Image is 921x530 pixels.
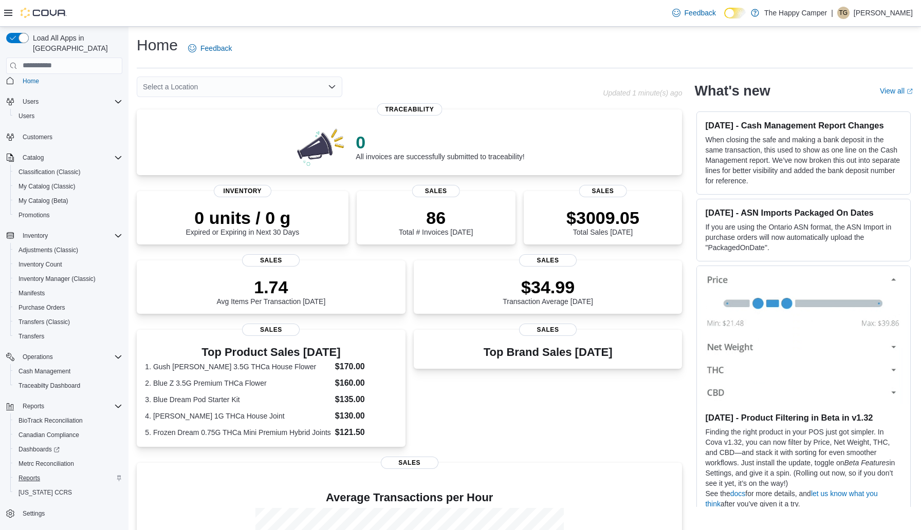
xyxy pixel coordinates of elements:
span: Reports [19,474,40,482]
span: My Catalog (Beta) [14,195,122,207]
button: Reports [10,471,126,485]
span: Metrc Reconciliation [19,460,74,468]
p: When closing the safe and making a bank deposit in the same transaction, this used to show as one... [705,135,902,186]
button: Inventory Manager (Classic) [10,272,126,286]
h3: Top Product Sales [DATE] [145,346,397,358]
a: Transfers (Classic) [14,316,74,328]
p: [PERSON_NAME] [854,7,913,19]
span: Dashboards [19,445,60,453]
span: Settings [23,509,45,518]
dd: $130.00 [335,410,397,422]
p: The Happy Camper [764,7,827,19]
dt: 2. Blue Z 3.5G Premium THCa Flower [145,378,331,388]
span: Inventory Count [14,258,122,271]
span: Washington CCRS [14,486,122,499]
span: Users [19,112,34,120]
em: Beta Features [844,459,889,467]
a: Promotions [14,209,54,221]
div: Transaction Average [DATE] [503,277,593,306]
span: Catalog [23,154,44,162]
img: Cova [21,8,67,18]
a: Canadian Compliance [14,429,83,441]
span: My Catalog (Classic) [14,180,122,193]
span: Classification (Classic) [14,166,122,178]
button: My Catalog (Classic) [10,179,126,194]
span: Transfers (Classic) [14,316,122,328]
span: Sales [579,185,627,197]
img: 0 [294,126,348,167]
h3: [DATE] - Cash Management Report Changes [705,120,902,130]
span: Inventory Manager (Classic) [14,273,122,285]
button: Operations [2,350,126,364]
span: Inventory Manager (Classic) [19,275,96,283]
a: docs [730,489,746,498]
div: Avg Items Per Transaction [DATE] [216,277,325,306]
button: Metrc Reconciliation [10,457,126,471]
span: Reports [19,400,122,412]
span: BioTrack Reconciliation [19,417,83,425]
a: Manifests [14,287,49,299]
button: Operations [19,351,57,363]
a: Cash Management [14,365,75,377]
dt: 5. Frozen Dream 0.75G THCa Mini Premium Hybrid Joints [145,427,331,438]
button: Users [10,109,126,123]
a: Traceabilty Dashboard [14,380,84,392]
span: Customers [19,130,122,143]
p: $34.99 [503,277,593,297]
span: Settings [19,507,122,520]
dt: 1. Gush [PERSON_NAME] 3.5G THCa House Flower [145,362,331,372]
span: Inventory [214,185,271,197]
span: Adjustments (Classic) [19,246,78,254]
dd: $160.00 [335,377,397,389]
a: Customers [19,131,57,143]
h3: [DATE] - Product Filtering in Beta in v1.32 [705,412,902,423]
button: Traceabilty Dashboard [10,378,126,393]
span: Canadian Compliance [19,431,79,439]
span: Inventory Count [19,260,62,269]
span: Feedback [685,8,716,18]
div: All invoices are successfully submitted to traceability! [356,132,524,161]
p: 1.74 [216,277,325,297]
button: Classification (Classic) [10,165,126,179]
span: Operations [23,353,53,361]
a: Home [19,75,43,87]
a: Purchase Orders [14,301,69,314]
button: Promotions [10,208,126,222]
a: Dashboards [14,443,64,456]
span: Sales [519,254,577,267]
button: Catalog [2,150,126,165]
a: Feedback [184,38,236,59]
div: Total # Invoices [DATE] [399,207,473,236]
svg: External link [907,88,913,94]
span: Sales [381,457,438,469]
h1: Home [137,35,178,55]
a: Transfers [14,330,48,343]
span: Traceabilty Dashboard [14,380,122,392]
button: Inventory [2,229,126,243]
span: Cash Management [14,365,122,377]
a: Reports [14,472,44,484]
a: View allExternal link [880,87,913,95]
span: Home [23,77,39,85]
h3: [DATE] - ASN Imports Packaged On Dates [705,207,902,218]
span: Operations [19,351,122,363]
span: Adjustments (Classic) [14,244,122,256]
p: 0 units / 0 g [186,207,299,228]
input: Dark Mode [724,8,746,18]
button: BioTrack Reconciliation [10,413,126,428]
span: Reports [14,472,122,484]
span: [US_STATE] CCRS [19,488,72,497]
p: | [831,7,833,19]
span: Dashboards [14,443,122,456]
button: Inventory [19,230,52,242]
span: Manifests [14,287,122,299]
span: Sales [519,324,577,336]
span: Cash Management [19,367,70,375]
span: Purchase Orders [14,301,122,314]
span: Classification (Classic) [19,168,81,176]
span: Transfers [14,330,122,343]
button: Catalog [19,152,48,164]
button: Transfers [10,329,126,344]
a: Adjustments (Classic) [14,244,82,256]
span: Users [23,98,39,106]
